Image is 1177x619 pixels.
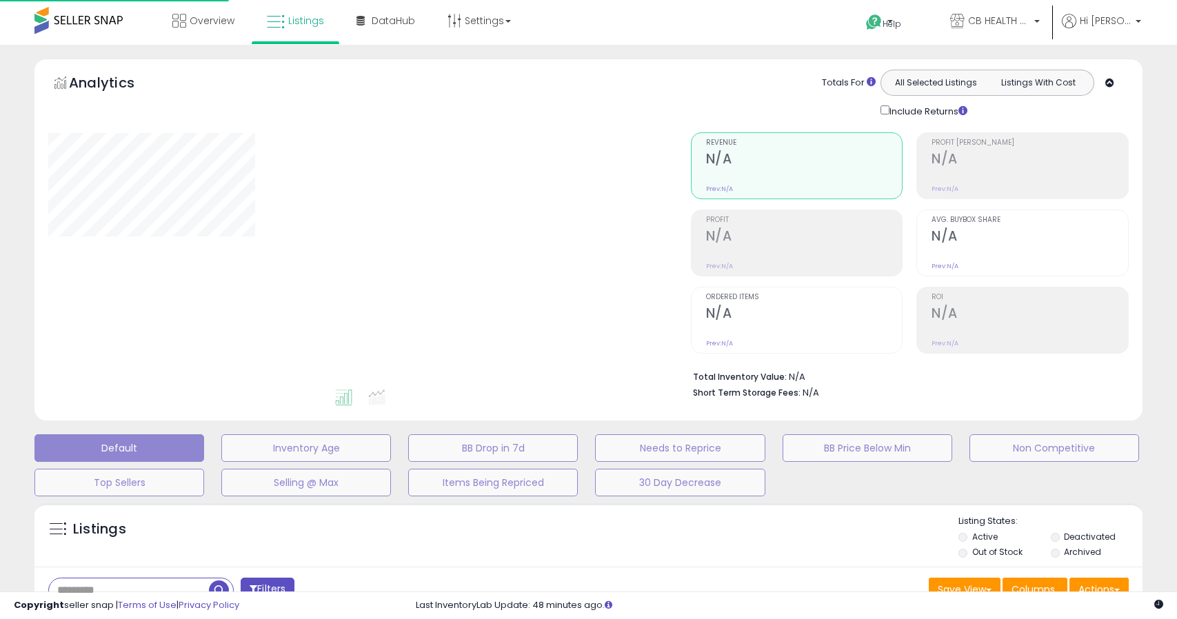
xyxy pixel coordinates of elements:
button: 30 Day Decrease [595,469,765,496]
b: Total Inventory Value: [693,371,787,383]
button: Selling @ Max [221,469,391,496]
small: Prev: N/A [932,339,958,347]
small: Prev: N/A [706,339,733,347]
span: CB HEALTH AND SPORTING [968,14,1030,28]
div: seller snap | | [14,599,239,612]
h2: N/A [932,228,1128,247]
span: Profit [PERSON_NAME] [932,139,1128,147]
span: Profit [706,216,903,224]
span: Overview [190,14,234,28]
button: BB Price Below Min [783,434,952,462]
button: Inventory Age [221,434,391,462]
button: Needs to Reprice [595,434,765,462]
li: N/A [693,367,1118,384]
button: All Selected Listings [885,74,987,92]
div: Totals For [822,77,876,90]
strong: Copyright [14,598,64,611]
span: ROI [932,294,1128,301]
small: Prev: N/A [706,185,733,193]
small: Prev: N/A [932,262,958,270]
span: N/A [803,386,819,399]
h2: N/A [932,151,1128,170]
span: Ordered Items [706,294,903,301]
span: DataHub [372,14,415,28]
span: Help [883,18,901,30]
span: Hi [PERSON_NAME] [1080,14,1131,28]
h2: N/A [706,305,903,324]
a: Hi [PERSON_NAME] [1062,14,1141,45]
button: Top Sellers [34,469,204,496]
button: BB Drop in 7d [408,434,578,462]
button: Items Being Repriced [408,469,578,496]
b: Short Term Storage Fees: [693,387,801,398]
small: Prev: N/A [706,262,733,270]
button: Listings With Cost [987,74,1089,92]
span: Listings [288,14,324,28]
span: Avg. Buybox Share [932,216,1128,224]
a: Help [855,3,928,45]
div: Include Returns [870,103,984,119]
small: Prev: N/A [932,185,958,193]
i: Get Help [865,14,883,31]
h5: Analytics [69,73,161,96]
h2: N/A [706,228,903,247]
button: Non Competitive [969,434,1139,462]
button: Default [34,434,204,462]
h2: N/A [706,151,903,170]
span: Revenue [706,139,903,147]
h2: N/A [932,305,1128,324]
